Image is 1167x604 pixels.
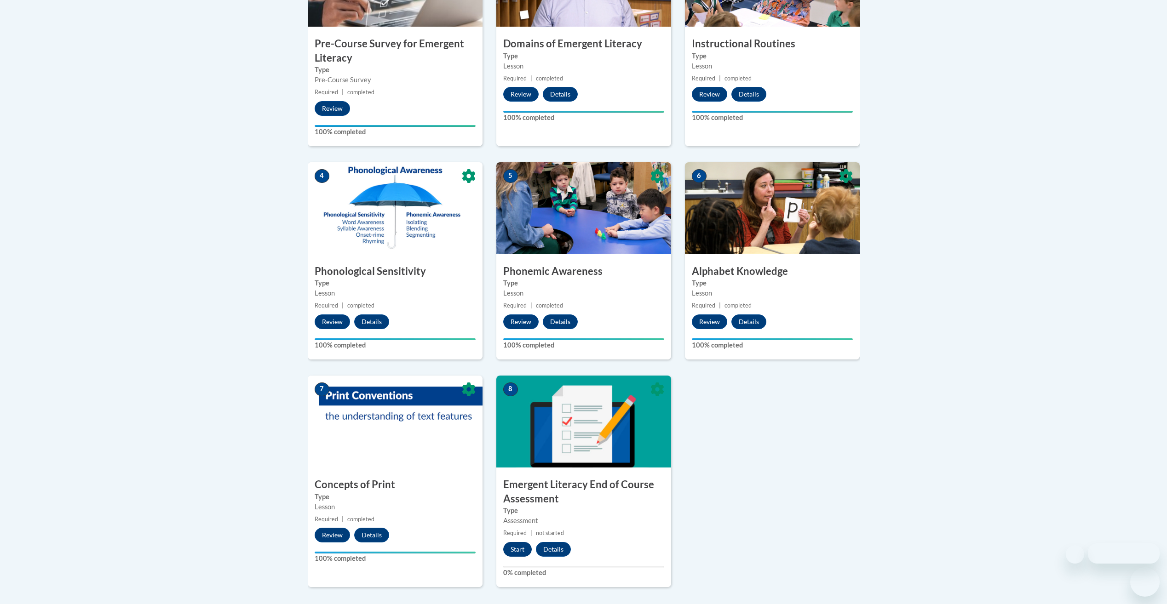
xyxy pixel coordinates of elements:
[503,75,527,82] span: Required
[731,314,766,329] button: Details
[685,162,860,254] img: Course Image
[685,264,860,279] h3: Alphabet Knowledge
[315,528,350,542] button: Review
[692,314,727,329] button: Review
[315,553,476,564] label: 100% completed
[315,492,476,502] label: Type
[496,376,671,467] img: Course Image
[530,530,532,536] span: |
[315,127,476,137] label: 100% completed
[315,278,476,288] label: Type
[503,278,664,288] label: Type
[503,338,664,340] div: Your progress
[692,113,853,123] label: 100% completed
[503,506,664,516] label: Type
[719,302,721,309] span: |
[315,169,329,183] span: 4
[354,528,389,542] button: Details
[530,302,532,309] span: |
[347,302,374,309] span: completed
[308,478,483,492] h3: Concepts of Print
[543,314,578,329] button: Details
[536,542,571,557] button: Details
[308,162,483,254] img: Course Image
[530,75,532,82] span: |
[315,65,476,75] label: Type
[347,89,374,96] span: completed
[719,75,721,82] span: |
[342,302,344,309] span: |
[496,264,671,279] h3: Phonemic Awareness
[503,113,664,123] label: 100% completed
[692,278,853,288] label: Type
[503,302,527,309] span: Required
[315,302,338,309] span: Required
[315,502,476,512] div: Lesson
[543,87,578,102] button: Details
[496,478,671,506] h3: Emergent Literacy End of Course Assessment
[731,87,766,102] button: Details
[315,552,476,553] div: Your progress
[315,340,476,350] label: 100% completed
[503,530,527,536] span: Required
[692,75,715,82] span: Required
[503,314,539,329] button: Review
[503,382,518,396] span: 8
[315,314,350,329] button: Review
[503,516,664,526] div: Assessment
[1066,545,1084,564] iframe: Close message
[503,542,532,557] button: Start
[315,89,338,96] span: Required
[496,162,671,254] img: Course Image
[692,338,853,340] div: Your progress
[315,75,476,85] div: Pre-Course Survey
[1130,567,1160,597] iframe: Button to launch messaging window
[685,37,860,51] h3: Instructional Routines
[315,101,350,116] button: Review
[496,37,671,51] h3: Domains of Emergent Literacy
[1088,543,1160,564] iframe: Message from company
[503,61,664,71] div: Lesson
[308,37,483,65] h3: Pre-Course Survey for Emergent Literacy
[315,288,476,298] div: Lesson
[692,51,853,61] label: Type
[354,314,389,329] button: Details
[692,111,853,113] div: Your progress
[692,61,853,71] div: Lesson
[503,340,664,350] label: 100% completed
[724,75,752,82] span: completed
[503,169,518,183] span: 5
[692,340,853,350] label: 100% completed
[342,516,344,523] span: |
[536,75,563,82] span: completed
[342,89,344,96] span: |
[536,302,563,309] span: completed
[315,338,476,340] div: Your progress
[503,288,664,298] div: Lesson
[503,51,664,61] label: Type
[315,516,338,523] span: Required
[503,87,539,102] button: Review
[308,376,483,467] img: Course Image
[692,288,853,298] div: Lesson
[692,87,727,102] button: Review
[315,382,329,396] span: 7
[347,516,374,523] span: completed
[315,125,476,127] div: Your progress
[692,169,707,183] span: 6
[308,264,483,279] h3: Phonological Sensitivity
[503,111,664,113] div: Your progress
[692,302,715,309] span: Required
[724,302,752,309] span: completed
[536,530,564,536] span: not started
[503,568,664,578] label: 0% completed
